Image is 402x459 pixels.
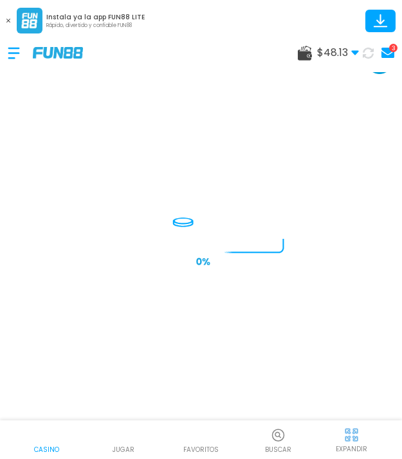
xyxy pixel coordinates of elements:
img: hide [343,427,360,443]
p: EXPANDIR [336,444,367,454]
img: Company Logo [33,47,83,58]
button: Buscar [240,426,317,454]
p: JUGAR [113,445,134,454]
p: Instala ya la app FUN88 LITE [46,12,145,22]
p: Casino [34,445,59,454]
img: App Logo [17,8,42,33]
a: 3 [378,44,394,62]
p: favoritos [183,445,219,454]
span: $ 48.13 [317,45,359,61]
a: favoritos [162,426,239,454]
a: JUGAR [85,426,162,454]
p: Rápido, divertido y confiable FUN88 [46,22,145,30]
p: Buscar [265,445,291,454]
div: 3 [389,44,397,52]
a: Casino [8,426,85,454]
